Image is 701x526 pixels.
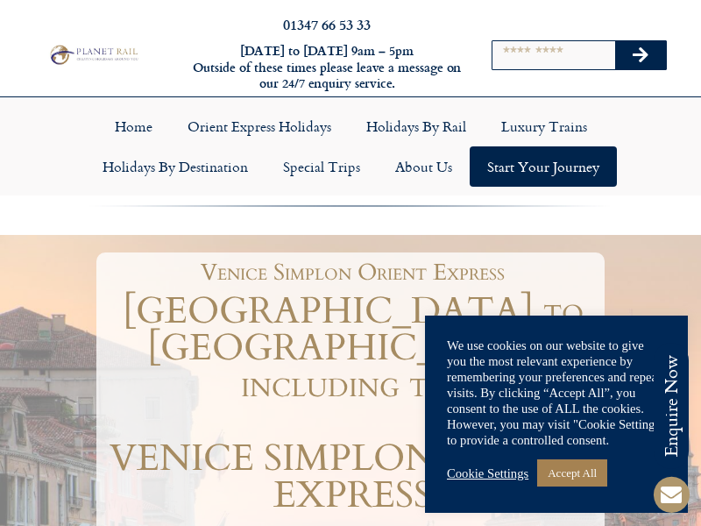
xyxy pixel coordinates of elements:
h1: [GEOGRAPHIC_DATA] to [GEOGRAPHIC_DATA] including the VENICE SIMPLON ORIENT EXPRESS [101,293,605,514]
a: About Us [378,146,470,187]
img: Planet Rail Train Holidays Logo [46,43,140,66]
a: Holidays by Rail [349,106,484,146]
a: Start your Journey [470,146,617,187]
a: 01347 66 53 33 [283,14,371,34]
h6: [DATE] to [DATE] 9am – 5pm Outside of these times please leave a message on our 24/7 enquiry serv... [191,43,463,92]
a: Home [97,106,170,146]
a: Luxury Trains [484,106,605,146]
a: Orient Express Holidays [170,106,349,146]
button: Search [615,41,666,69]
h1: Venice Simplon Orient Express [110,261,596,284]
a: Holidays by Destination [85,146,266,187]
a: Special Trips [266,146,378,187]
nav: Menu [9,106,692,187]
a: Cookie Settings [447,466,528,481]
a: Accept All [537,459,607,487]
div: We use cookies on our website to give you the most relevant experience by remembering your prefer... [447,338,666,448]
